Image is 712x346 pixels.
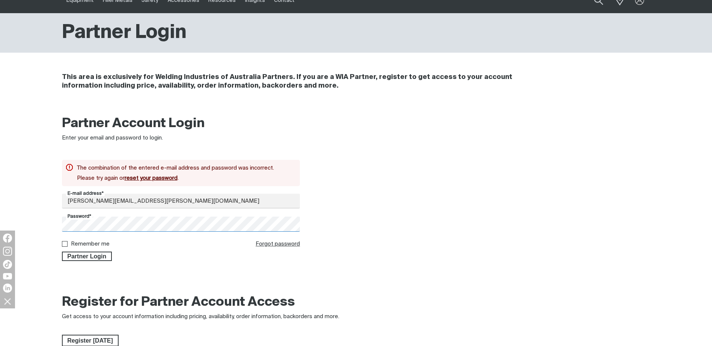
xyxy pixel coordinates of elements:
h4: This area is exclusively for Welding Industries of Australia Partners. If you are a WIA Partner, ... [62,73,550,90]
a: reset your password [125,175,178,181]
div: The combination of the entered e-mail address and password was incorrect. Please try again or . [77,163,291,183]
a: Forgot password [256,241,300,247]
img: Instagram [3,247,12,256]
img: TikTok [3,260,12,269]
button: Partner Login [62,252,112,261]
h1: Partner Login [62,21,187,45]
img: LinkedIn [3,284,12,293]
img: Facebook [3,234,12,243]
span: Partner Login [63,252,111,261]
img: YouTube [3,273,12,279]
span: Get access to your account information including pricing, availability, order information, backor... [62,314,339,319]
h2: Register for Partner Account Access [62,294,295,311]
label: Remember me [71,241,110,247]
img: hide socials [1,295,14,308]
div: Enter your email and password to login. [62,134,300,143]
h2: Partner Account Login [62,115,300,132]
